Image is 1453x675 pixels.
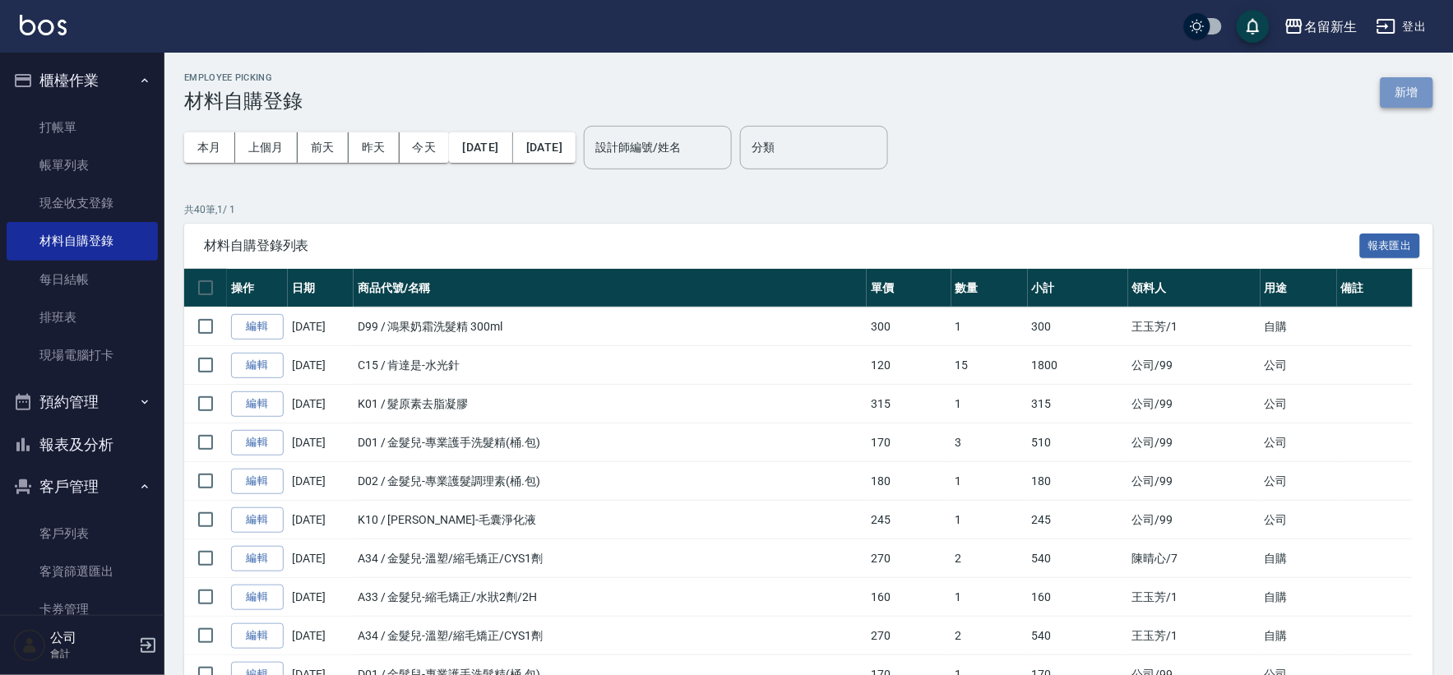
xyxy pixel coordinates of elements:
[7,298,158,336] a: 排班表
[1128,346,1261,385] td: 公司 /99
[227,269,288,307] th: 操作
[7,59,158,102] button: 櫃檯作業
[867,307,951,346] td: 300
[288,269,354,307] th: 日期
[1028,578,1128,617] td: 160
[354,423,867,462] td: D01 / 金髮兒-專業護手洗髮精(桶.包)
[1278,10,1363,44] button: 名留新生
[7,184,158,222] a: 現金收支登錄
[1128,617,1261,655] td: 王玉芳 /1
[867,346,951,385] td: 120
[231,585,284,610] a: 編輯
[951,617,1028,655] td: 2
[7,465,158,508] button: 客戶管理
[354,462,867,501] td: D02 / 金髮兒-專業護髮調理素(桶.包)
[1261,385,1337,423] td: 公司
[184,90,303,113] h3: 材料自購登錄
[231,469,284,494] a: 編輯
[400,132,450,163] button: 今天
[951,269,1028,307] th: 數量
[1028,539,1128,578] td: 540
[231,430,284,455] a: 編輯
[867,578,951,617] td: 160
[951,385,1028,423] td: 1
[1261,617,1337,655] td: 自購
[867,423,951,462] td: 170
[231,353,284,378] a: 編輯
[1128,307,1261,346] td: 王玉芳 /1
[1237,10,1270,43] button: save
[1028,307,1128,346] td: 300
[1028,501,1128,539] td: 245
[1028,346,1128,385] td: 1800
[288,423,354,462] td: [DATE]
[354,539,867,578] td: A34 / 金髮兒-溫塑/縮毛矯正/CYS1劑
[1370,12,1433,42] button: 登出
[354,346,867,385] td: C15 / 肯達是-水光針
[1337,269,1414,307] th: 備註
[184,132,235,163] button: 本月
[288,501,354,539] td: [DATE]
[288,578,354,617] td: [DATE]
[1261,578,1337,617] td: 自購
[1028,462,1128,501] td: 180
[1128,462,1261,501] td: 公司 /99
[867,501,951,539] td: 245
[231,623,284,649] a: 編輯
[354,501,867,539] td: K10 / [PERSON_NAME]-毛囊淨化液
[951,578,1028,617] td: 1
[867,385,951,423] td: 315
[951,346,1028,385] td: 15
[354,617,867,655] td: A34 / 金髮兒-溫塑/縮毛矯正/CYS1劑
[1028,269,1128,307] th: 小計
[354,307,867,346] td: D99 / 鴻果奶霜洗髮精 300ml
[204,238,1360,254] span: 材料自購登錄列表
[1261,423,1337,462] td: 公司
[354,269,867,307] th: 商品代號/名稱
[7,109,158,146] a: 打帳單
[288,307,354,346] td: [DATE]
[867,617,951,655] td: 270
[867,269,951,307] th: 單價
[867,539,951,578] td: 270
[235,132,298,163] button: 上個月
[1128,501,1261,539] td: 公司 /99
[1360,233,1421,259] button: 報表匯出
[231,314,284,340] a: 編輯
[288,346,354,385] td: [DATE]
[7,423,158,466] button: 報表及分析
[184,202,1433,217] p: 共 40 筆, 1 / 1
[7,336,158,374] a: 現場電腦打卡
[231,546,284,571] a: 編輯
[20,15,67,35] img: Logo
[951,501,1028,539] td: 1
[50,630,134,646] h5: 公司
[7,590,158,628] a: 卡券管理
[1128,578,1261,617] td: 王玉芳 /1
[951,539,1028,578] td: 2
[13,629,46,662] img: Person
[7,261,158,298] a: 每日結帳
[1304,16,1357,37] div: 名留新生
[513,132,576,163] button: [DATE]
[7,222,158,260] a: 材料自購登錄
[1261,501,1337,539] td: 公司
[1128,423,1261,462] td: 公司 /99
[1261,539,1337,578] td: 自購
[1128,385,1261,423] td: 公司 /99
[1261,462,1337,501] td: 公司
[354,385,867,423] td: K01 / 髮原素去脂凝膠
[951,462,1028,501] td: 1
[1028,617,1128,655] td: 540
[1381,84,1433,99] a: 新增
[7,381,158,423] button: 預約管理
[951,423,1028,462] td: 3
[1128,269,1261,307] th: 領料人
[1360,237,1421,252] a: 報表匯出
[1028,423,1128,462] td: 510
[298,132,349,163] button: 前天
[231,391,284,417] a: 編輯
[354,578,867,617] td: A33 / 金髮兒-縮毛矯正/水狀2劑/2H
[1128,539,1261,578] td: 陳晴心 /7
[288,385,354,423] td: [DATE]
